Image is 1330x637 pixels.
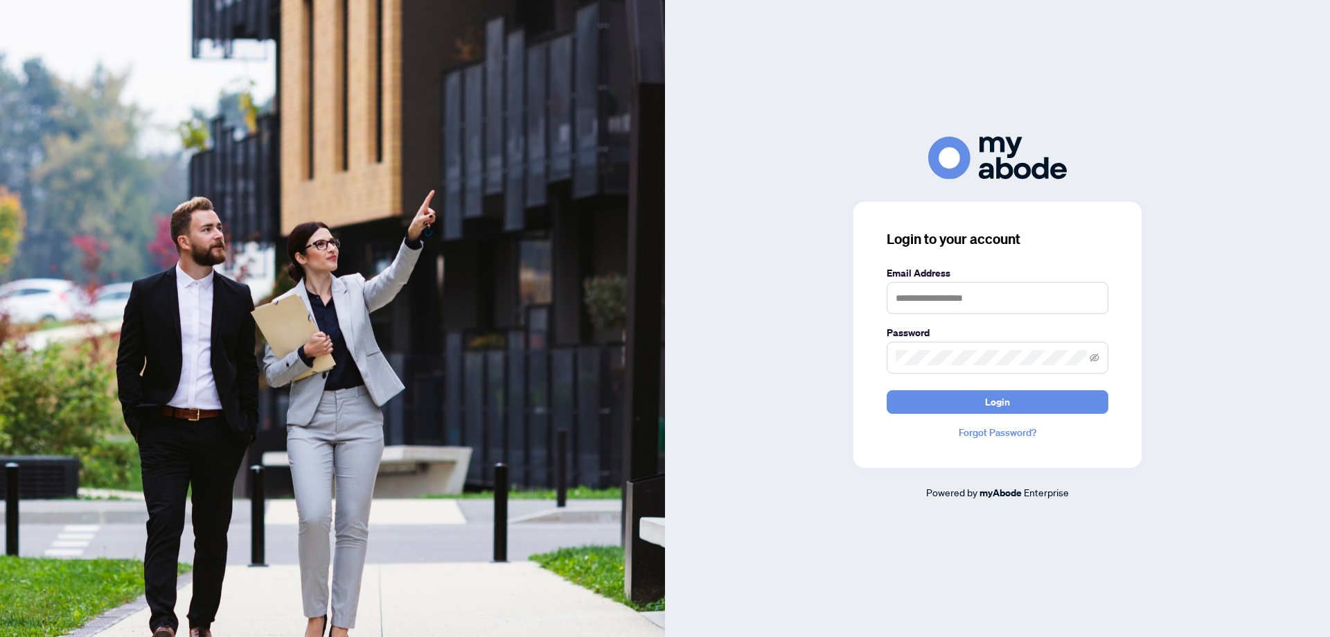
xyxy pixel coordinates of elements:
[887,325,1108,340] label: Password
[887,229,1108,249] h3: Login to your account
[928,137,1067,179] img: ma-logo
[979,485,1022,500] a: myAbode
[926,486,977,498] span: Powered by
[887,390,1108,414] button: Login
[887,265,1108,281] label: Email Address
[887,425,1108,440] a: Forgot Password?
[1024,486,1069,498] span: Enterprise
[985,391,1010,413] span: Login
[1090,353,1099,363] span: eye-invisible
